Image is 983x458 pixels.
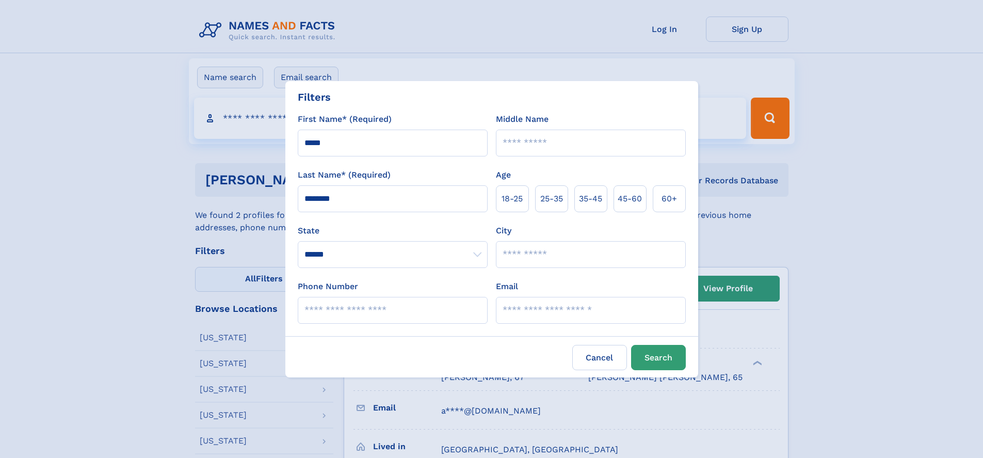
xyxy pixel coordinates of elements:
[572,345,627,370] label: Cancel
[618,193,642,205] span: 45‑60
[298,280,358,293] label: Phone Number
[579,193,602,205] span: 35‑45
[502,193,523,205] span: 18‑25
[540,193,563,205] span: 25‑35
[662,193,677,205] span: 60+
[496,169,511,181] label: Age
[298,169,391,181] label: Last Name* (Required)
[298,89,331,105] div: Filters
[631,345,686,370] button: Search
[496,113,549,125] label: Middle Name
[496,225,511,237] label: City
[298,225,488,237] label: State
[496,280,518,293] label: Email
[298,113,392,125] label: First Name* (Required)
